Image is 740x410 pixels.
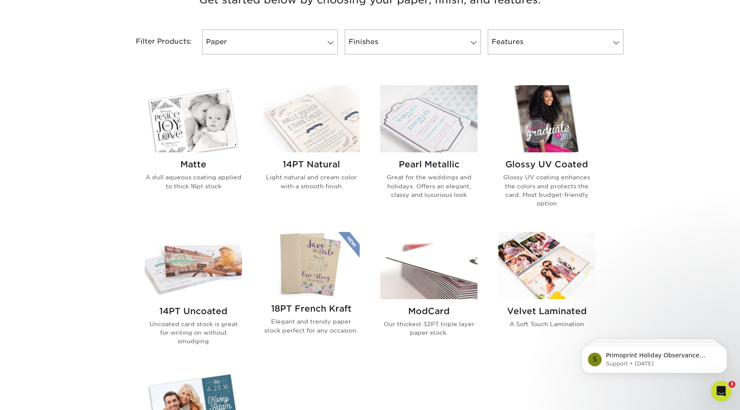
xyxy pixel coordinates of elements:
[145,85,242,152] img: Matte Invitations and Announcements
[380,232,477,299] img: ModCard Invitations and Announcements
[498,320,595,328] p: A Soft Touch Lamination
[498,85,595,221] a: Glossy UV Coated Invitations and Announcements Glossy UV Coated Glossy UV coating enhances the co...
[202,30,338,54] a: Paper
[498,173,595,208] p: Glossy UV coating enhances the colors and protects the card. Most budget-friendly option
[145,232,242,299] img: 14PT Uncoated Invitations and Announcements
[380,173,477,199] p: Great for the weddings and holidays. Offers an elegant, classy and luxurious look
[263,173,360,190] p: Light natural and cream color with a smooth finish
[728,381,735,388] span: 3
[37,25,146,125] span: Primoprint Holiday Observance Please note that our customer service and production departments wi...
[498,85,595,152] img: Glossy UV Coated Invitations and Announcements
[145,159,242,169] h2: Matte
[37,33,148,41] p: Message from Support, sent 19w ago
[380,320,477,337] p: Our thickest 32PT triple layer paper stock.
[498,232,595,359] a: Velvet Laminated Invitations and Announcements Velvet Laminated A Soft Touch Lamination
[498,232,595,299] img: Velvet Laminated Invitations and Announcements
[498,306,595,316] h2: Velvet Laminated
[263,303,360,314] h2: 18PT French Kraft
[380,85,477,221] a: Pearl Metallic Invitations and Announcements Pearl Metallic Great for the weddings and holidays. ...
[345,30,480,54] a: Finishes
[145,232,242,359] a: 14PT Uncoated Invitations and Announcements 14PT Uncoated Uncoated card stock is great for writin...
[263,85,360,152] img: 14PT Natural Invitations and Announcements
[380,159,477,169] h2: Pearl Metallic
[498,159,595,169] h2: Glossy UV Coated
[145,320,242,346] p: Uncoated card stock is great for writing on without smudging
[263,317,360,335] p: Elegant and trendy paper stock perfect for any occasion.
[145,306,242,316] h2: 14PT Uncoated
[263,232,360,359] a: 18PT French Kraft Invitations and Announcements 18PT French Kraft Elegant and trendy paper stock ...
[145,85,242,221] a: Matte Invitations and Announcements Matte A dull aqueous coating applied to thick 16pt stock
[263,85,360,221] a: 14PT Natural Invitations and Announcements 14PT Natural Light natural and cream color with a smoo...
[113,30,199,54] div: Filter Products:
[145,173,242,190] p: A dull aqueous coating applied to thick 16pt stock
[488,30,624,54] a: Features
[380,85,477,152] img: Pearl Metallic Invitations and Announcements
[569,327,740,387] iframe: Intercom notifications message
[338,232,360,258] img: New Product
[711,381,731,401] iframe: Intercom live chat
[263,159,360,169] h2: 14PT Natural
[380,306,477,316] h2: ModCard
[380,232,477,359] a: ModCard Invitations and Announcements ModCard Our thickest 32PT triple layer paper stock.
[263,232,360,297] img: 18PT French Kraft Invitations and Announcements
